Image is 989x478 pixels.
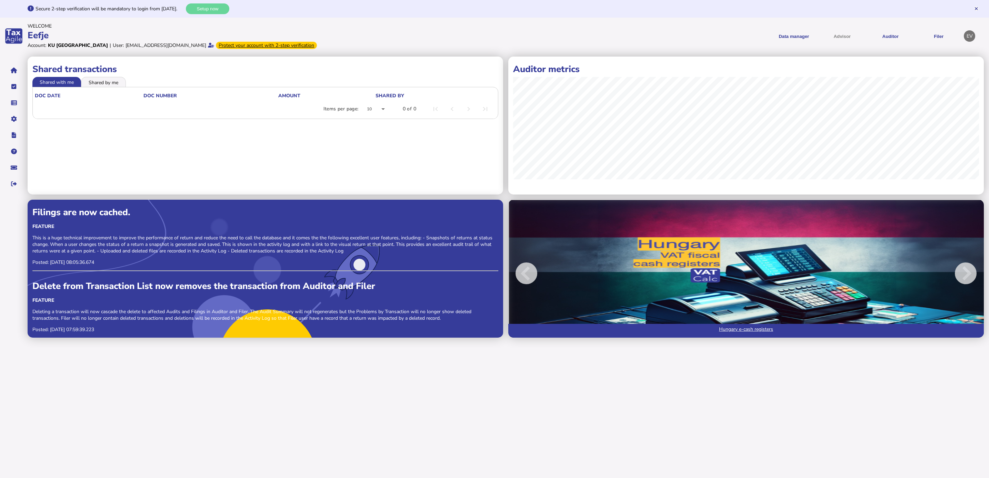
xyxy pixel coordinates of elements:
[278,92,374,99] div: Amount
[926,205,984,342] button: Next
[974,6,979,11] button: Hide message
[869,28,912,44] button: Auditor
[7,79,21,94] button: Tasks
[917,28,960,44] button: Filer
[508,200,984,338] img: Image for blog post: Hungary e-cash registers
[323,106,359,112] div: Items per page:
[143,92,278,99] div: doc number
[28,23,492,29] div: Welcome
[7,177,21,191] button: Sign out
[7,96,21,110] button: Data manager
[110,42,111,49] div: |
[216,42,317,49] div: From Oct 1, 2025, 2-step verification will be required to login. Set it up now...
[36,6,184,12] div: Secure 2-step verification will be mandatory to login from [DATE].
[32,259,498,266] p: Posted: [DATE] 08:05:36.674
[113,42,124,49] div: User:
[32,280,498,292] div: Delete from Transaction List now removes the transaction from Auditor and Filer
[964,30,975,42] div: Profile settings
[28,29,492,41] div: Eefje
[376,92,404,99] div: shared by
[820,28,864,44] button: Shows a dropdown of VAT Advisor options
[508,205,566,342] button: Previous
[32,297,498,303] div: Feature
[7,63,21,78] button: Home
[143,92,177,99] div: doc number
[508,324,984,338] a: Hungary e-cash registers
[32,308,498,321] p: Deleting a transaction will now cascade the delete to affected Audits and Filings in Auditor and ...
[35,92,60,99] div: doc date
[28,42,46,49] div: Account:
[7,112,21,126] button: Manage settings
[7,128,21,142] button: Developer hub links
[376,92,494,99] div: shared by
[35,92,143,99] div: doc date
[32,326,498,333] p: Posted: [DATE] 07:59:39.223
[7,160,21,175] button: Raise a support ticket
[32,206,498,218] div: Filings are now cached.
[772,28,816,44] button: Shows a dropdown of Data manager options
[32,235,498,254] p: This is a huge technical improvement to improve the performance of return and reduce the need to ...
[81,77,126,87] li: Shared by me
[32,63,498,75] h1: Shared transactions
[496,28,961,44] menu: navigate products
[32,223,498,230] div: Feature
[186,3,229,14] button: Setup now
[126,42,206,49] div: [EMAIL_ADDRESS][DOMAIN_NAME]
[403,106,416,112] div: 0 of 0
[48,42,108,49] div: KU [GEOGRAPHIC_DATA]
[278,92,300,99] div: Amount
[513,63,979,75] h1: Auditor metrics
[32,77,81,87] li: Shared with me
[7,144,21,159] button: Help pages
[208,43,214,48] i: Email verified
